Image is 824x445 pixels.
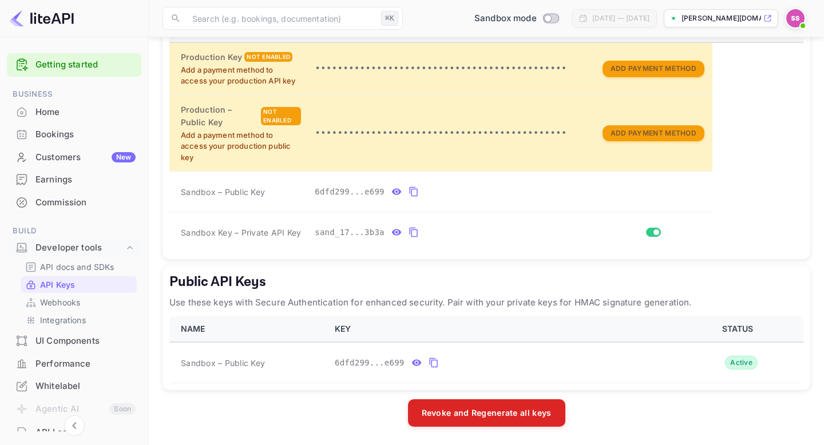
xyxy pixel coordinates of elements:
button: Add Payment Method [603,61,704,77]
div: Commission [7,192,141,214]
a: Integrations [25,314,132,326]
a: API Logs [7,422,141,443]
div: API docs and SDKs [21,259,137,275]
div: API Keys [21,276,137,293]
input: Search (e.g. bookings, documentation) [185,7,377,30]
h6: Production – Public Key [181,104,259,129]
h5: Public API Keys [169,273,803,291]
div: CustomersNew [7,146,141,169]
a: UI Components [7,330,141,351]
a: Earnings [7,169,141,190]
button: Revoke and Regenerate all keys [408,399,565,427]
p: Integrations [40,314,86,326]
div: UI Components [7,330,141,352]
span: 6dfd299...e699 [335,357,405,369]
span: Build [7,225,141,237]
div: Integrations [21,312,137,328]
a: Add Payment Method [603,128,704,137]
p: ••••••••••••••••••••••••••••••••••••••••••••• [315,62,584,76]
p: API docs and SDKs [40,261,114,273]
div: Getting started [7,53,141,77]
div: Developer tools [7,238,141,258]
div: UI Components [35,335,136,348]
div: [DATE] — [DATE] [592,13,649,23]
div: Home [7,101,141,124]
th: STATUS [676,316,803,342]
a: API docs and SDKs [25,261,132,273]
span: Sandbox – Public Key [181,357,265,369]
a: Commission [7,192,141,213]
span: Business [7,88,141,101]
a: CustomersNew [7,146,141,168]
button: Add Payment Method [603,125,704,142]
a: Whitelabel [7,375,141,396]
div: Customers [35,151,136,164]
div: Not enabled [261,107,301,125]
span: Sandbox mode [474,12,537,25]
a: Getting started [35,58,136,71]
a: Home [7,101,141,122]
div: Webhooks [21,294,137,311]
div: Whitelabel [7,375,141,398]
th: KEY [328,316,676,342]
div: Whitelabel [35,380,136,393]
table: public api keys table [169,316,803,383]
img: LiteAPI logo [9,9,74,27]
p: Add a payment method to access your production API key [181,65,301,87]
a: Add Payment Method [603,63,704,73]
div: Not enabled [244,52,292,62]
div: Performance [35,357,136,371]
div: Developer tools [35,241,124,255]
p: [PERSON_NAME][DOMAIN_NAME]... [682,13,761,23]
h6: Production Key [181,51,242,63]
p: Webhooks [40,296,80,308]
div: Commission [35,196,136,209]
a: Bookings [7,124,141,145]
p: ••••••••••••••••••••••••••••••••••••••••••••• [315,126,584,140]
div: Home [35,106,136,119]
span: 6dfd299...e699 [315,186,385,198]
div: ⌘K [381,11,398,26]
table: private api keys table [169,17,803,252]
a: API Keys [25,279,132,291]
a: Performance [7,353,141,374]
div: API Logs [35,426,136,439]
div: Earnings [35,173,136,186]
a: Webhooks [25,296,132,308]
div: Bookings [7,124,141,146]
span: sand_17...3b3a [315,227,385,239]
div: Performance [7,353,141,375]
div: Bookings [35,128,136,141]
th: NAME [169,316,328,342]
div: Switch to Production mode [470,12,563,25]
button: Collapse navigation [64,415,85,436]
span: Sandbox – Public Key [181,186,265,198]
div: Earnings [7,169,141,191]
p: Add a payment method to access your production public key [181,130,301,164]
p: Use these keys with Secure Authentication for enhanced security. Pair with your private keys for ... [169,296,803,309]
img: Sunny Swetank [786,9,805,27]
div: New [112,152,136,162]
span: Sandbox Key – Private API Key [181,228,301,237]
div: Active [725,356,758,369]
p: API Keys [40,279,75,291]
